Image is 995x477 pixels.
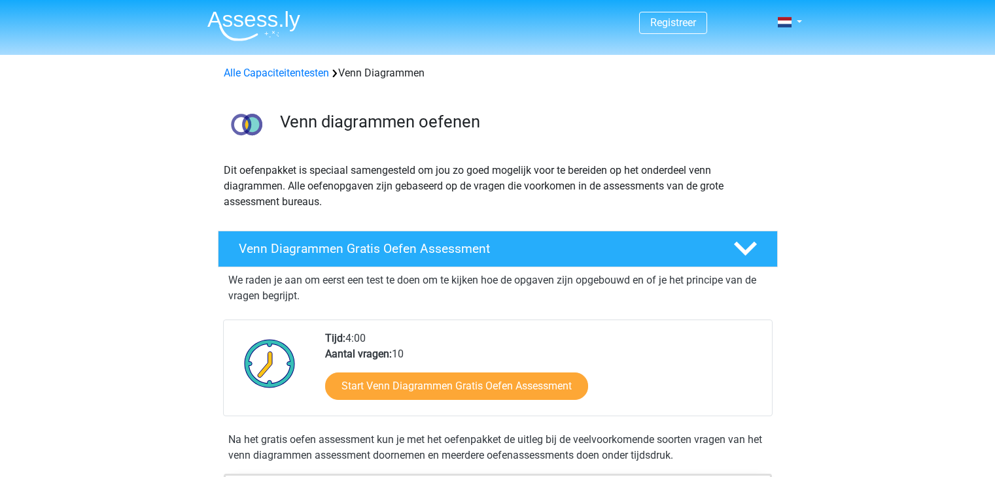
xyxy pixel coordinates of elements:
b: Tijd: [325,332,345,344]
b: Aantal vragen: [325,348,392,360]
div: 4:00 10 [315,331,771,416]
p: Dit oefenpakket is speciaal samengesteld om jou zo goed mogelijk voor te bereiden op het onderdee... [224,163,772,210]
img: venn diagrammen [218,97,274,152]
h4: Venn Diagrammen Gratis Oefen Assessment [239,241,712,256]
h3: Venn diagrammen oefenen [280,112,767,132]
a: Alle Capaciteitentesten [224,67,329,79]
div: Na het gratis oefen assessment kun je met het oefenpakket de uitleg bij de veelvoorkomende soorte... [223,432,773,463]
p: We raden je aan om eerst een test te doen om te kijken hoe de opgaven zijn opgebouwd en of je het... [228,272,767,304]
div: Venn Diagrammen [218,65,777,81]
a: Venn Diagrammen Gratis Oefen Assessment [213,231,783,267]
a: Start Venn Diagrammen Gratis Oefen Assessment [325,372,588,400]
img: Assessly [207,10,300,41]
a: Registreer [650,16,696,29]
img: Klok [237,331,303,396]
